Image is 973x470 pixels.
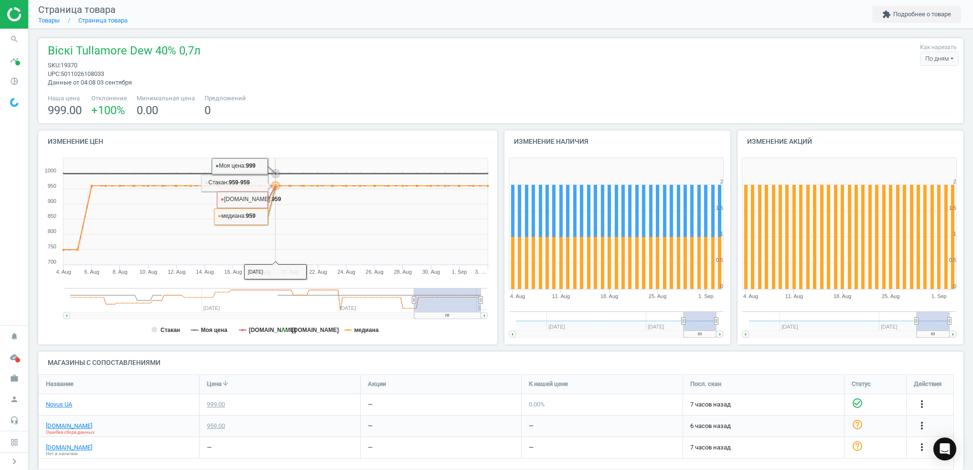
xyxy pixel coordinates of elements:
tspan: 3. … [475,269,486,275]
tspan: 10. Aug [139,269,157,275]
text: 750 [48,244,56,249]
a: Товары [38,17,60,24]
text: 1000 [45,168,56,173]
h4: Изменение наличия [504,130,730,153]
text: 0.5 [716,257,723,263]
h4: Магазины с сопоставлениями [38,352,963,374]
tspan: 11. Aug [785,293,803,299]
tspan: 1. Sep [931,293,947,299]
tspan: Моя цена [201,327,228,333]
i: more_vert [916,420,928,431]
div: — [368,443,373,452]
span: 7 часов назад [690,400,837,409]
span: Данные от 04:08 03 сентября [48,79,132,86]
tspan: S… [478,305,487,311]
tspan: 26. Aug [366,269,384,275]
div: — [529,443,534,452]
span: Предложений [204,94,246,103]
span: 5011026108033 [61,70,104,77]
tspan: 28. Aug [394,269,412,275]
button: chevron_right [2,455,26,468]
span: 999.00 [48,104,82,117]
text: 950 [48,183,56,189]
i: pie_chart_outlined [5,72,23,90]
tspan: 18. Aug [253,269,270,275]
i: headset_mic [5,411,23,429]
span: Віскі Tullamore Dew 40% 0,7л [48,43,201,61]
div: Open Intercom Messenger [933,438,956,460]
text: 900 [48,198,56,204]
label: Как нарезать [920,43,957,52]
tspan: 24. Aug [337,269,355,275]
i: person [5,390,23,408]
tspan: 25. Aug [882,293,899,299]
a: Novus UA [46,400,72,409]
i: notifications [5,327,23,345]
img: wGWNvw8QSZomAAAAABJRU5ErkJggg== [10,98,19,107]
a: Страница товара [78,17,128,24]
div: 959.00 [207,422,225,430]
span: 0.00 % [529,401,545,408]
span: Минимальная цена [137,94,195,103]
i: more_vert [916,398,928,410]
span: 0.00 [137,104,158,117]
text: 0.5 [949,257,956,263]
div: — [368,422,373,430]
a: [DOMAIN_NAME] [46,443,92,452]
span: 6 часов назад [690,422,837,430]
span: Акции [368,380,386,388]
i: help_outline [852,440,863,452]
tspan: [DOMAIN_NAME] [292,327,339,333]
tspan: 25. Aug [649,293,666,299]
i: search [5,30,23,48]
i: check_circle_outline [852,397,863,409]
i: help_outline [852,419,863,430]
img: ajHJNr6hYgQAAAAASUVORK5CYII= [7,7,75,21]
span: Отклонение [91,94,127,103]
span: Действия [914,380,941,388]
button: more_vert [916,398,928,411]
text: 0 [720,283,723,289]
text: 1.5 [716,205,723,211]
span: К нашей цене [529,380,568,388]
tspan: 12. Aug [168,269,185,275]
tspan: [DOMAIN_NAME] [249,327,296,333]
span: Ошибка сбора данных [46,429,95,436]
span: Цена [207,380,222,388]
tspan: Стакан [160,327,180,333]
div: По дням [920,52,959,66]
span: Страница товара [38,4,116,15]
i: extension [882,10,891,19]
span: 0 [204,104,211,117]
tspan: 8. Aug [113,269,128,275]
tspan: 30. Aug [422,269,440,275]
text: 700 [48,259,56,265]
i: timeline [5,51,23,69]
span: Нет в наличии [46,450,78,457]
button: extensionПодробнее о товаре [872,6,961,23]
i: arrow_downward [222,379,229,387]
span: sku : [48,62,61,69]
span: Наша цена [48,94,82,103]
text: 0 [953,283,956,289]
tspan: 11. Aug [552,293,570,299]
tspan: 1. Sep [698,293,714,299]
tspan: 16. Aug [225,269,242,275]
tspan: 14. Aug [196,269,214,275]
tspan: 1. Sep [452,269,467,275]
text: 850 [48,213,56,219]
button: more_vert [916,441,928,454]
div: — [368,400,373,409]
tspan: 4. Aug [56,269,71,275]
tspan: 4. Aug [743,293,758,299]
span: upc : [48,70,61,77]
tspan: 22. Aug [309,269,327,275]
div: 999.00 [207,400,225,409]
i: chevron_right [9,456,20,467]
span: 7 часов назад [690,443,837,452]
i: work [5,369,23,387]
div: — [207,443,212,452]
tspan: 20. Aug [281,269,299,275]
text: 2 [720,179,723,184]
a: [DOMAIN_NAME] [46,422,92,430]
